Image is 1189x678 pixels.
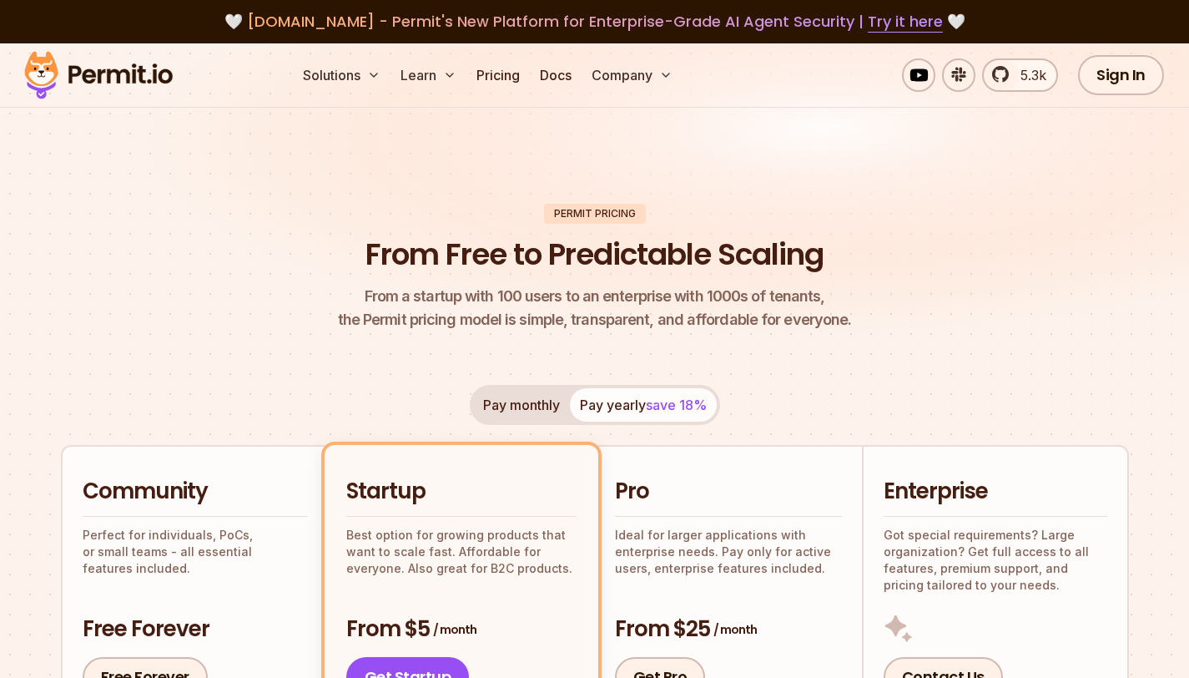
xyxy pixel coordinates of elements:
h2: Pro [615,477,842,507]
h1: From Free to Predictable Scaling [365,234,824,276]
p: Best option for growing products that want to scale fast. Affordable for everyone. Also great for... [346,527,577,577]
h3: Free Forever [83,615,308,645]
h2: Startup [346,477,577,507]
a: 5.3k [982,58,1058,92]
span: [DOMAIN_NAME] - Permit's New Platform for Enterprise-Grade AI Agent Security | [247,11,943,32]
a: Pricing [470,58,526,92]
button: Company [585,58,679,92]
span: From a startup with 100 users to an enterprise with 1000s of tenants, [338,285,852,308]
a: Try it here [868,11,943,33]
div: 🤍 🤍 [40,10,1149,33]
button: Pay monthly [473,388,570,422]
a: Sign In [1078,55,1164,95]
h3: From $5 [346,615,577,645]
span: 5.3k [1010,65,1046,85]
p: the Permit pricing model is simple, transparent, and affordable for everyone. [338,285,852,331]
span: / month [713,621,757,638]
a: Docs [533,58,578,92]
img: Permit logo [17,47,180,104]
button: Learn [394,58,463,92]
p: Ideal for larger applications with enterprise needs. Pay only for active users, enterprise featur... [615,527,842,577]
div: Permit Pricing [544,204,646,224]
h2: Enterprise [884,477,1107,507]
h2: Community [83,477,308,507]
p: Got special requirements? Large organization? Get full access to all features, premium support, a... [884,527,1107,594]
p: Perfect for individuals, PoCs, or small teams - all essential features included. [83,527,308,577]
span: / month [433,621,476,638]
button: Solutions [296,58,387,92]
h3: From $25 [615,615,842,645]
